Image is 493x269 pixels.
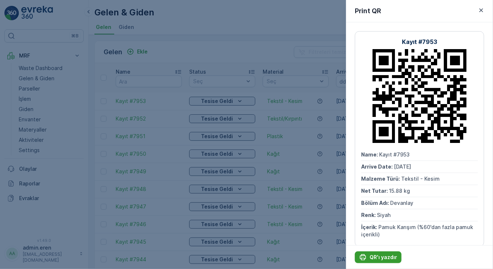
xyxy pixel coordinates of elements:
span: Devanlay [390,200,413,206]
p: Print QR [355,6,381,16]
span: Bölüm Adı : [361,200,390,206]
span: Tekstil - Kesim [401,176,440,182]
p: QR'ı yazdır [370,254,397,261]
span: Malzeme Türü : [361,176,401,182]
span: Arrive Date : [361,163,394,170]
span: Name : [361,151,379,158]
p: Kayıt #7953 [402,37,437,46]
span: Kayıt #7953 [379,151,410,158]
span: [DATE] [394,163,411,170]
span: Net Tutar : [361,188,389,194]
button: QR'ı yazdır [355,251,402,263]
span: Pamuk Karışım (%60'dan fazla pamuk içerikli) [361,224,473,237]
span: Siyah [377,212,391,218]
span: Renk : [361,212,377,218]
span: 15.88 kg [389,188,410,194]
span: İçerik : [361,224,378,230]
